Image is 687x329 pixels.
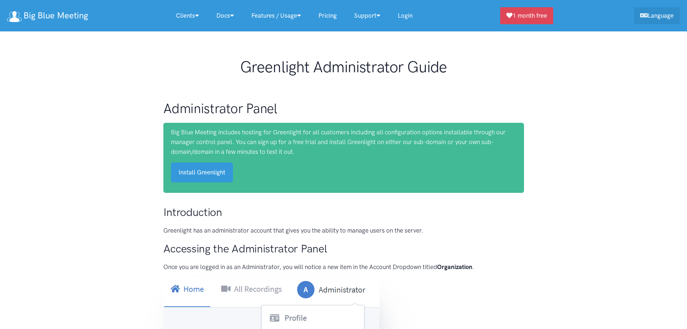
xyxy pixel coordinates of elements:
a: Big Blue Meeting [7,8,88,23]
a: Support [345,8,389,23]
img: logo [7,11,22,22]
p: Once you are logged in as an Administrator, you will notice a new item in the Account Dropdown ti... [163,262,524,272]
strong: Organization [437,263,472,270]
p: Greenlight has an administrator account that gives you the ability to manage users on the server. [163,226,524,235]
a: 1 month free [500,7,553,24]
h1: Administrator Panel [163,100,524,117]
a: Language [634,7,680,24]
a: Install Greenlight [171,163,233,182]
a: Pricing [310,8,345,23]
p: Big Blue Meeting includes hosting for Greenlight for all customers including all configuration op... [171,127,516,157]
h2: Introduction [163,205,524,220]
a: Features / Usage [243,8,310,23]
a: Clients [167,8,208,23]
a: Login [389,8,421,23]
h1: Greenlight Administrator Guide [163,58,524,77]
a: Docs [208,8,243,23]
h2: Accessing the Administrator Panel [163,241,524,256]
